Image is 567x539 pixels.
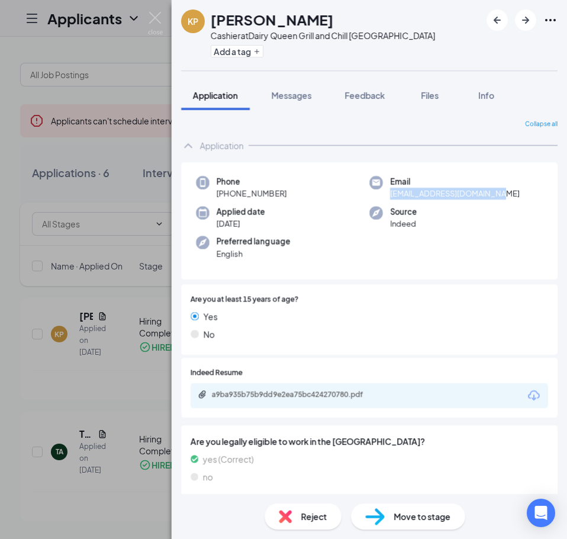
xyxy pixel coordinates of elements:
div: Open Intercom Messenger [527,499,555,527]
button: ArrowRight [515,9,536,31]
div: a9ba935b75b9dd9e2ea75bc424270780.pdf [212,390,378,399]
svg: ArrowRight [518,13,533,27]
div: Application [200,140,244,152]
div: Cashier at Dairy Queen Grill and Chill [GEOGRAPHIC_DATA] [211,30,435,41]
span: Messages [271,90,311,101]
span: No [204,328,215,341]
span: Collapse all [525,120,558,129]
span: Files [421,90,439,101]
span: Preferred language [217,236,290,248]
span: Info [479,90,495,101]
span: [DATE] [217,218,265,230]
svg: ArrowLeftNew [490,13,504,27]
span: Applied date [217,206,265,218]
span: English [217,248,290,260]
span: no [203,470,213,483]
svg: Plus [253,48,260,55]
svg: Download [527,389,541,403]
span: yes (Correct) [203,453,254,466]
span: Move to stage [394,510,451,523]
span: Yes [204,310,218,323]
span: Application [193,90,238,101]
span: [PHONE_NUMBER] [217,188,286,200]
span: Are you legally eligible to work in the [GEOGRAPHIC_DATA]? [191,435,548,448]
button: PlusAdd a tag [211,45,263,57]
h1: [PERSON_NAME] [211,9,333,30]
div: KP [188,15,198,27]
span: Indeed Resume [191,367,243,378]
span: Indeed [390,218,417,230]
svg: Ellipses [543,13,558,27]
span: Source [390,206,417,218]
span: Feedback [344,90,385,101]
button: ArrowLeftNew [487,9,508,31]
span: [EMAIL_ADDRESS][DOMAIN_NAME] [390,188,520,200]
span: Phone [217,176,286,188]
svg: ChevronUp [181,139,195,153]
span: Reject [301,510,327,523]
span: Are you at least 15 years of age? [191,294,298,305]
svg: Paperclip [198,390,207,399]
span: Email [390,176,520,188]
a: Paperclipa9ba935b75b9dd9e2ea75bc424270780.pdf [198,390,389,401]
